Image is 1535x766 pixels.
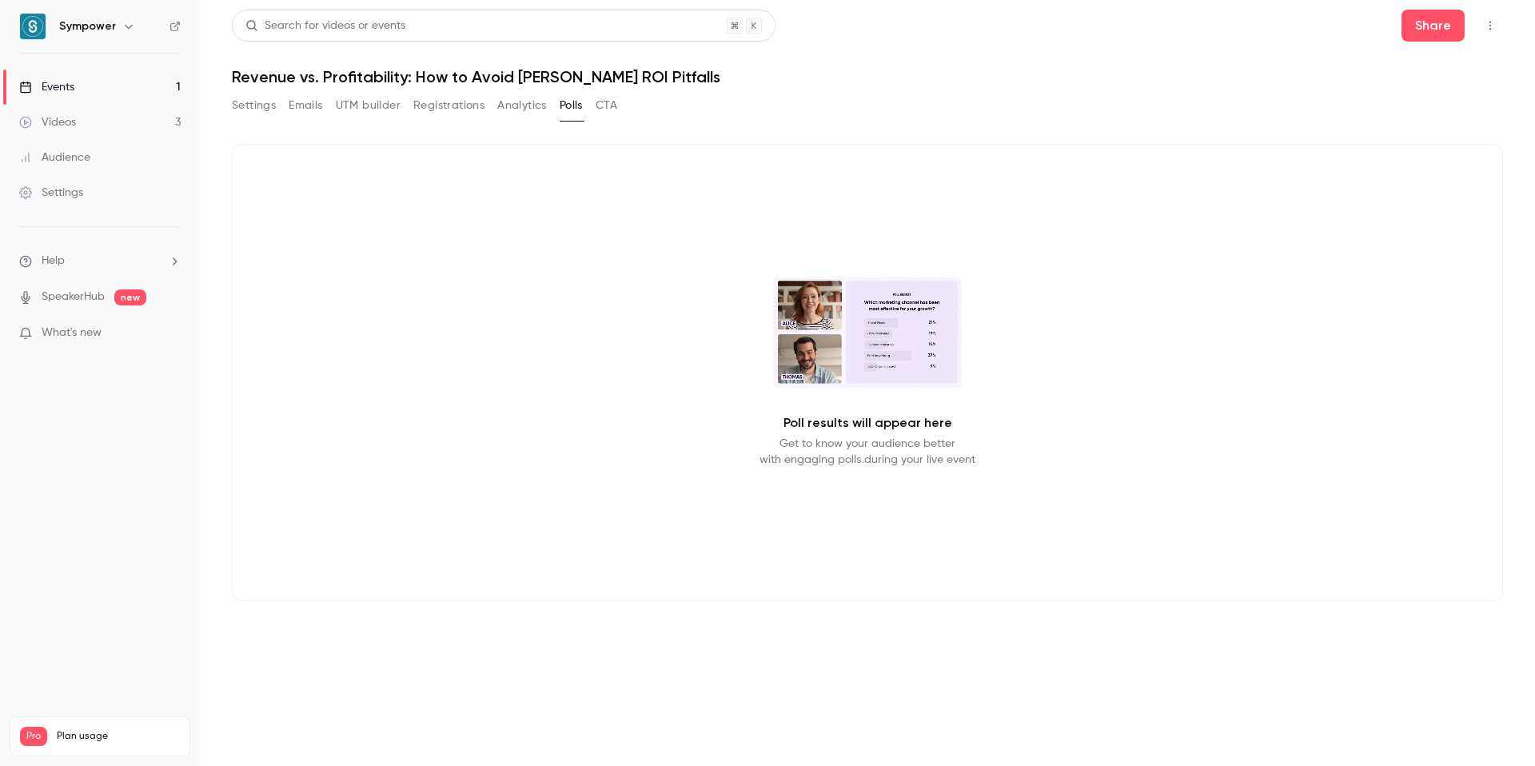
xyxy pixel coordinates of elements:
[19,185,83,201] div: Settings
[783,413,952,433] p: Poll results will appear here
[232,93,276,118] button: Settings
[19,114,76,130] div: Videos
[413,93,484,118] button: Registrations
[20,727,47,746] span: Pro
[19,253,181,269] li: help-dropdown-opener
[497,93,547,118] button: Analytics
[232,67,1503,86] h1: Revenue vs. Profitability: How to Avoid [PERSON_NAME] ROI Pitfalls
[19,150,90,166] div: Audience
[20,14,46,39] img: Sympower
[596,93,617,118] button: CTA
[161,326,181,341] iframe: Noticeable Trigger
[19,79,74,95] div: Events
[760,436,975,468] p: Get to know your audience better with engaging polls during your live event
[57,730,180,743] span: Plan usage
[289,93,322,118] button: Emails
[59,18,116,34] h6: Sympower
[114,289,146,305] span: new
[42,325,102,341] span: What's new
[1401,10,1465,42] button: Share
[560,93,583,118] button: Polls
[336,93,401,118] button: UTM builder
[42,289,105,305] a: SpeakerHub
[42,253,65,269] span: Help
[245,18,405,34] div: Search for videos or events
